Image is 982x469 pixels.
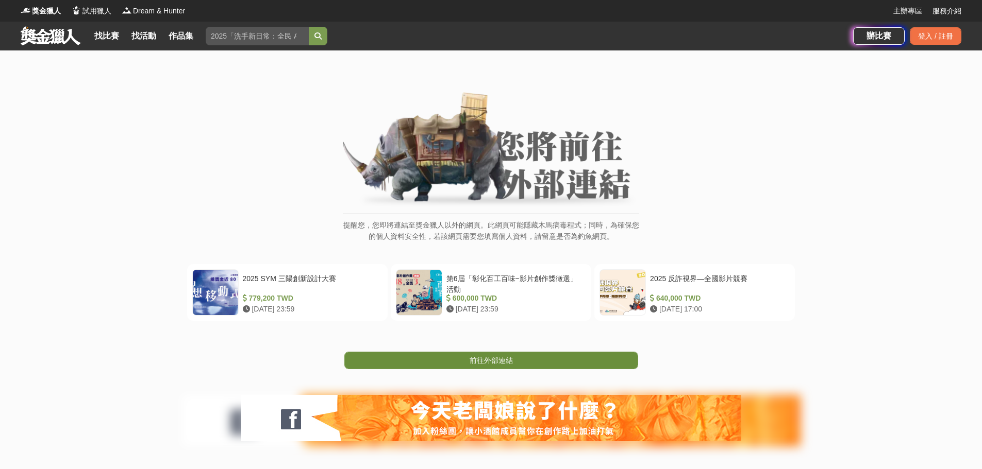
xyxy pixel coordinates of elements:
[21,6,61,16] a: Logo獎金獵人
[470,356,513,364] span: 前往外部連結
[241,395,741,441] img: 127fc932-0e2d-47dc-a7d9-3a4a18f96856.jpg
[893,6,922,16] a: 主辦專區
[187,264,388,321] a: 2025 SYM 三陽創新設計大賽 779,200 TWD [DATE] 23:59
[343,219,639,253] p: 提醒您，您即將連結至獎金獵人以外的網頁。此網頁可能隱藏木馬病毒程式；同時，為確保您的個人資料安全性，若該網頁需要您填寫個人資料，請留意是否為釣魚網頁。
[343,92,639,209] img: External Link Banner
[446,273,582,293] div: 第6屆「彰化百工百味~影片創作獎徵選」活動
[853,27,905,45] a: 辦比賽
[344,352,638,369] a: 前往外部連結
[243,293,378,304] div: 779,200 TWD
[243,304,378,315] div: [DATE] 23:59
[650,293,786,304] div: 640,000 TWD
[391,264,591,321] a: 第6屆「彰化百工百味~影片創作獎徵選」活動 600,000 TWD [DATE] 23:59
[164,29,197,43] a: 作品集
[910,27,961,45] div: 登入 / 註冊
[32,6,61,16] span: 獎金獵人
[933,6,961,16] a: 服務介紹
[82,6,111,16] span: 試用獵人
[650,304,786,315] div: [DATE] 17:00
[71,5,81,15] img: Logo
[446,293,582,304] div: 600,000 TWD
[133,6,185,16] span: Dream & Hunter
[90,29,123,43] a: 找比賽
[122,5,132,15] img: Logo
[650,273,786,293] div: 2025 反詐視界—全國影片競賽
[594,264,795,321] a: 2025 反詐視界—全國影片競賽 640,000 TWD [DATE] 17:00
[243,273,378,293] div: 2025 SYM 三陽創新設計大賽
[21,5,31,15] img: Logo
[206,27,309,45] input: 2025「洗手新日常：全民 ALL IN」洗手歌全台徵選
[122,6,185,16] a: LogoDream & Hunter
[127,29,160,43] a: 找活動
[446,304,582,315] div: [DATE] 23:59
[71,6,111,16] a: Logo試用獵人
